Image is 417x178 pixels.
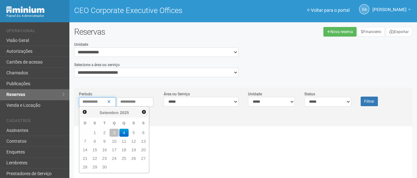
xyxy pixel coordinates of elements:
[74,62,120,68] label: Selecione a área ou serviço
[357,27,385,37] a: Financeiro
[90,137,99,145] a: 8
[100,137,109,145] a: 9
[79,133,407,138] p: Nenhuma reserva encontrada
[6,13,65,19] div: Painel do Administrador
[6,6,45,13] img: Minium
[119,154,129,162] a: 25
[372,1,406,12] span: Gisele Alevato
[79,91,92,97] label: Período
[359,4,369,14] a: GA
[6,29,65,35] li: Operacional
[84,121,86,125] span: Domingo
[74,6,238,15] h1: CEO Corporate Executive Offices
[323,27,357,37] a: Nova reserva
[81,154,90,162] a: 21
[123,121,125,125] span: Quinta
[119,137,129,145] a: 11
[110,154,119,162] a: 24
[81,108,88,116] a: Anterior
[142,121,145,125] span: Sábado
[103,121,106,125] span: Terça
[90,154,99,162] a: 22
[82,109,87,114] span: Anterior
[74,27,238,37] h2: Reservas
[372,8,411,13] a: [PERSON_NAME]
[100,146,109,154] a: 16
[164,91,190,97] label: Área ou Serviço
[119,146,129,154] a: 18
[110,137,119,145] a: 10
[110,146,119,154] a: 17
[304,91,315,97] label: Status
[139,137,148,145] a: 13
[100,154,109,162] a: 23
[248,91,262,97] label: Unidade
[141,109,146,114] span: Próximo
[132,121,135,125] span: Sexta
[81,146,90,154] a: 14
[129,137,138,145] a: 12
[129,154,138,162] a: 26
[90,163,99,171] a: 29
[74,42,88,47] label: Unidade
[90,146,99,154] a: 15
[119,129,129,137] a: 4
[129,146,138,154] a: 19
[139,129,148,137] a: 6
[100,129,109,137] a: 2
[361,97,378,106] button: Filtrar
[140,108,147,116] a: Próximo
[90,129,99,137] a: 1
[81,163,90,171] a: 28
[120,110,129,115] span: 2025
[100,110,119,115] span: Setembro
[81,137,90,145] a: 7
[110,129,119,137] a: 3
[100,163,109,171] a: 30
[129,129,138,137] a: 5
[139,154,148,162] a: 27
[113,121,116,125] span: Quarta
[307,8,350,13] a: Voltar para o portal
[6,119,65,125] li: Cadastros
[386,27,412,37] button: Exportar
[94,121,96,125] span: Segunda
[139,146,148,154] a: 20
